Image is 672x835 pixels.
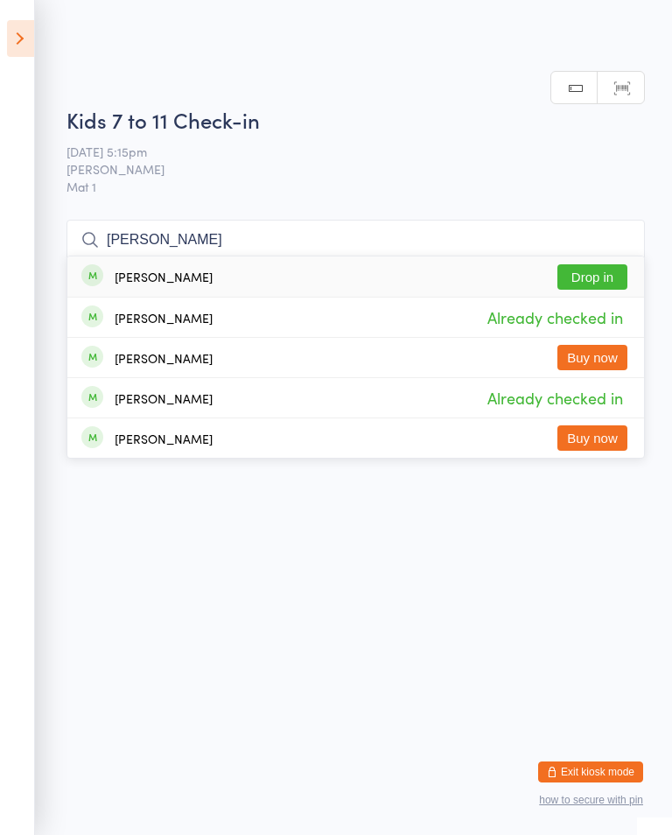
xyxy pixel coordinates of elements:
[115,311,213,325] div: [PERSON_NAME]
[538,761,643,782] button: Exit kiosk mode
[483,382,627,413] span: Already checked in
[115,351,213,365] div: [PERSON_NAME]
[557,425,627,451] button: Buy now
[66,143,618,160] span: [DATE] 5:15pm
[66,178,645,195] span: Mat 1
[115,432,213,446] div: [PERSON_NAME]
[539,794,643,806] button: how to secure with pin
[66,160,618,178] span: [PERSON_NAME]
[557,345,627,370] button: Buy now
[557,264,627,290] button: Drop in
[115,391,213,405] div: [PERSON_NAME]
[66,105,645,134] h2: Kids 7 to 11 Check-in
[483,302,627,333] span: Already checked in
[115,270,213,284] div: [PERSON_NAME]
[66,220,645,260] input: Search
